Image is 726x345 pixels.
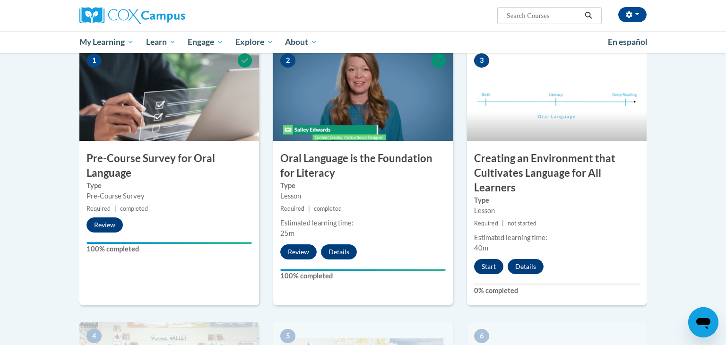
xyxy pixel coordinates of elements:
[86,205,111,212] span: Required
[86,53,102,68] span: 1
[280,229,294,237] span: 25m
[280,244,317,259] button: Review
[474,206,640,216] div: Lesson
[474,329,489,343] span: 6
[467,46,647,141] img: Course Image
[308,205,310,212] span: |
[229,31,279,53] a: Explore
[280,329,295,343] span: 5
[280,191,446,201] div: Lesson
[235,36,273,48] span: Explore
[474,233,640,243] div: Estimated learning time:
[467,151,647,195] h3: Creating an Environment that Cultivates Language for All Learners
[181,31,229,53] a: Engage
[273,151,453,181] h3: Oral Language is the Foundation for Literacy
[474,195,640,206] label: Type
[120,205,148,212] span: completed
[86,191,252,201] div: Pre-Course Survey
[474,285,640,296] label: 0% completed
[280,205,304,212] span: Required
[502,220,504,227] span: |
[321,244,357,259] button: Details
[474,220,498,227] span: Required
[280,218,446,228] div: Estimated learning time:
[73,31,140,53] a: My Learning
[314,205,342,212] span: completed
[86,217,123,233] button: Review
[86,181,252,191] label: Type
[79,7,259,24] a: Cox Campus
[280,271,446,281] label: 100% completed
[273,46,453,141] img: Course Image
[280,181,446,191] label: Type
[279,31,324,53] a: About
[474,244,488,252] span: 40m
[65,31,661,53] div: Main menu
[79,36,134,48] span: My Learning
[86,244,252,254] label: 100% completed
[86,329,102,343] span: 4
[474,53,489,68] span: 3
[140,31,182,53] a: Learn
[508,259,544,274] button: Details
[285,36,317,48] span: About
[79,46,259,141] img: Course Image
[79,7,185,24] img: Cox Campus
[474,259,503,274] button: Start
[508,220,536,227] span: not started
[608,37,648,47] span: En español
[188,36,223,48] span: Engage
[79,151,259,181] h3: Pre-Course Survey for Oral Language
[618,7,647,22] button: Account Settings
[506,10,581,21] input: Search Courses
[688,307,718,337] iframe: Button to launch messaging window
[280,53,295,68] span: 2
[581,10,596,21] button: Search
[86,242,252,244] div: Your progress
[602,32,654,52] a: En español
[114,205,116,212] span: |
[146,36,176,48] span: Learn
[280,269,446,271] div: Your progress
